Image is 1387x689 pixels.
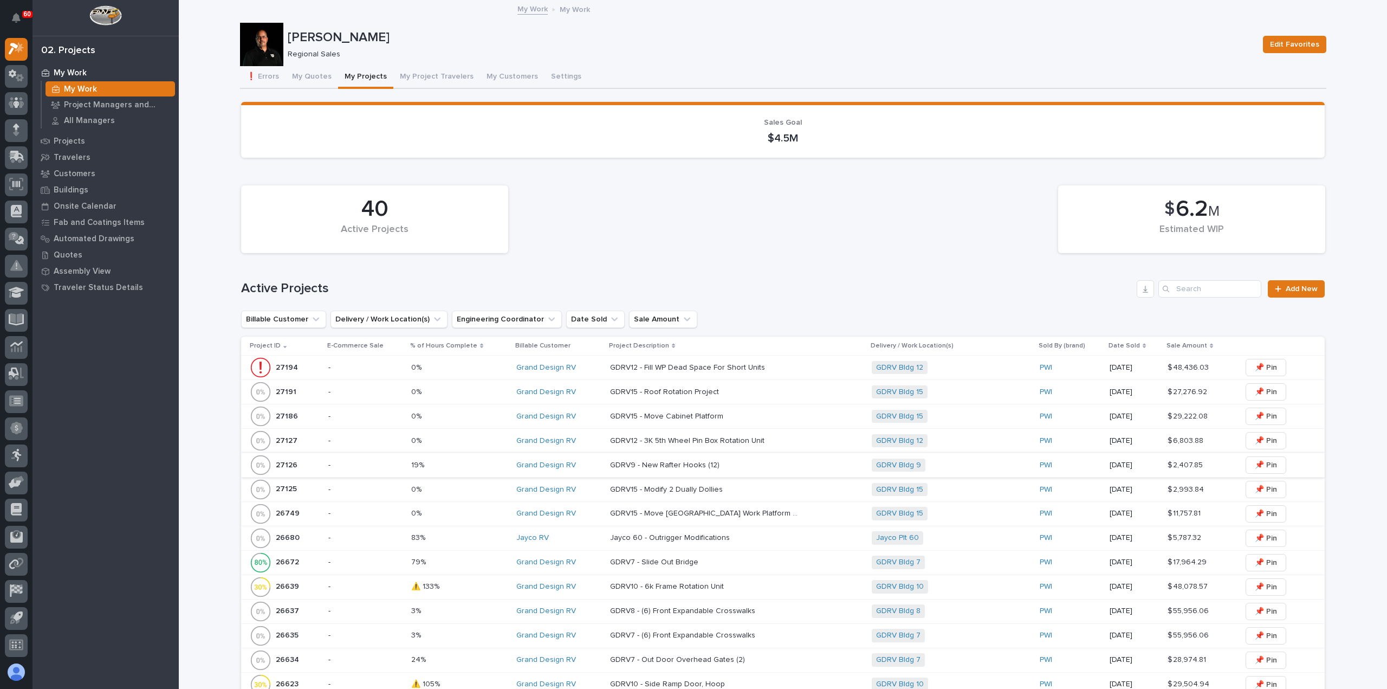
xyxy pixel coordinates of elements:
[5,661,28,684] button: users-avatar
[276,604,301,616] p: 26637
[560,3,590,15] p: My Work
[1255,434,1277,447] span: 📌 Pin
[1110,509,1159,518] p: [DATE]
[411,653,428,665] p: 24%
[411,604,423,616] p: 3%
[276,580,301,591] p: 26639
[1040,607,1052,616] a: PWI
[241,599,1325,623] tr: 2663726637 -3%3% Grand Design RV GDRV8 - (6) Front Expandable CrosswalksGDRV8 - (6) Front Expanda...
[610,434,767,446] p: GDRV12 - 3K 5th Wheel Pin Box Rotation Unit
[241,281,1132,297] h1: Active Projects
[876,533,919,543] a: Jayco Plt 60
[1040,461,1052,470] a: PWI
[1166,340,1207,352] p: Sale Amount
[1168,459,1205,470] p: $ 2,407.85
[1208,204,1220,218] span: M
[516,680,576,689] a: Grand Design RV
[1168,361,1211,372] p: $ 48,436.03
[328,485,403,494] p: -
[1110,680,1159,689] p: [DATE]
[516,412,576,421] a: Grand Design RV
[1168,604,1211,616] p: $ 55,956.06
[241,355,1325,379] tr: 2719427194 -0%0% Grand Design RV GDRV12 - Fill WP Dead Space For Short UnitsGDRV12 - Fill WP Dead...
[327,340,384,352] p: E-Commerce Sale
[1040,533,1052,543] a: PWI
[276,531,302,543] p: 26680
[411,434,424,446] p: 0%
[1110,558,1159,567] p: [DATE]
[5,7,28,29] button: Notifications
[545,66,588,89] button: Settings
[1255,410,1277,423] span: 📌 Pin
[1255,459,1277,472] span: 📌 Pin
[876,558,921,567] a: GDRV Bldg 7
[288,30,1254,46] p: [PERSON_NAME]
[33,230,179,247] a: Automated Drawings
[1040,631,1052,640] a: PWI
[411,556,428,567] p: 79%
[328,680,403,689] p: -
[1246,408,1286,425] button: 📌 Pin
[1109,340,1140,352] p: Date Sold
[328,436,403,446] p: -
[516,607,576,616] a: Grand Design RV
[411,629,423,640] p: 3%
[1255,629,1277,642] span: 📌 Pin
[54,218,145,228] p: Fab and Coatings Items
[1246,652,1286,669] button: 📌 Pin
[241,550,1325,575] tr: 2667226672 -79%79% Grand Design RV GDRV7 - Slide Out BridgeGDRV7 - Slide Out Bridge GDRV Bldg 7 P...
[1168,556,1209,567] p: $ 17,964.29
[1255,654,1277,667] span: 📌 Pin
[515,340,571,352] p: Billable Customer
[286,66,338,89] button: My Quotes
[1246,432,1286,449] button: 📌 Pin
[876,582,924,591] a: GDRV Bldg 10
[1246,603,1286,620] button: 📌 Pin
[452,311,562,328] button: Engineering Coordinator
[276,385,299,397] p: 27191
[516,363,576,372] a: Grand Design RV
[609,340,669,352] p: Project Description
[240,66,286,89] button: ❗ Errors
[241,453,1325,477] tr: 2712627126 -19%19% Grand Design RV GDRV9 - New Rafter Hooks (12)GDRV9 - New Rafter Hooks (12) GDR...
[276,556,301,567] p: 26672
[629,311,697,328] button: Sale Amount
[1040,680,1052,689] a: PWI
[764,119,802,126] span: Sales Goal
[1255,605,1277,618] span: 📌 Pin
[411,678,442,689] p: ⚠️ 105%
[54,68,87,78] p: My Work
[33,263,179,279] a: Assembly View
[411,507,424,518] p: 0%
[1246,383,1286,401] button: 📌 Pin
[1246,481,1286,498] button: 📌 Pin
[328,533,403,543] p: -
[54,283,143,293] p: Traveler Status Details
[64,116,115,126] p: All Managers
[54,267,111,276] p: Assembly View
[89,5,121,25] img: Workspace Logo
[1168,483,1206,494] p: $ 2,993.84
[516,509,576,518] a: Grand Design RV
[516,533,549,543] a: Jayco RV
[1246,578,1286,596] button: 📌 Pin
[610,531,732,543] p: Jayco 60 - Outrigger Modifications
[33,182,179,198] a: Buildings
[1255,556,1277,569] span: 📌 Pin
[517,2,548,15] a: My Work
[876,655,921,665] a: GDRV Bldg 7
[328,461,403,470] p: -
[876,680,924,689] a: GDRV Bldg 10
[1246,627,1286,645] button: 📌 Pin
[1110,631,1159,640] p: [DATE]
[411,531,427,543] p: 83%
[33,279,179,295] a: Traveler Status Details
[254,132,1312,145] p: $4.5M
[33,214,179,230] a: Fab and Coatings Items
[1255,483,1277,496] span: 📌 Pin
[1110,582,1159,591] p: [DATE]
[241,311,326,328] button: Billable Customer
[1268,280,1325,298] a: Add New
[1255,532,1277,545] span: 📌 Pin
[566,311,625,328] button: Date Sold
